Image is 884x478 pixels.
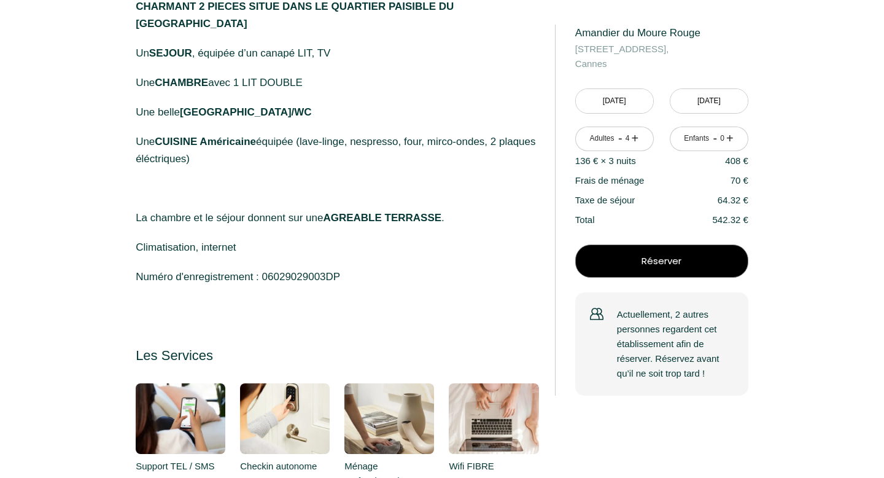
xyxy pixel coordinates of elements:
b: AGREABLE TERRASSE [323,212,441,224]
input: Arrivée [576,89,653,113]
p: Checkin autonome [240,459,330,474]
b: CHAMBRE [155,77,208,88]
a: - [713,129,717,148]
div: 0 [719,133,725,144]
button: Réserver [575,245,748,278]
p: Réserver [580,254,744,268]
p: Une belle [136,104,538,121]
b: CHARMANT 2 PIECES SITUE DANS LE QUARTIER PAISIBLE DU [GEOGRAPHIC_DATA] [136,1,454,29]
p: Climatisation, internet [136,239,538,256]
p: 136 € × 3 nuit [575,154,636,168]
a: - [618,129,622,148]
p: 70 € [731,173,748,188]
p: Amandier du Moure Rouge [575,25,748,42]
div: 4 [624,133,630,144]
span: s [631,155,636,166]
p: Un , équipée d’un canapé LIT, TV [136,45,538,62]
img: 16317119059781.png [240,383,330,454]
input: Départ [670,89,748,113]
img: 16317118538936.png [449,383,538,454]
p: ​Numéro d'enregistrement : 06029029003DP ​ [136,268,538,303]
div: Adultes [589,133,614,144]
span: [STREET_ADDRESS], [575,42,748,57]
p: Une avec 1 LIT DOUBLE [136,74,538,92]
p: La chambre et le séjour donnent sur une . [136,210,538,227]
p: Taxe de séjour [575,193,635,208]
p: Wifi FIBRE [449,459,538,474]
p: Cannes [575,42,748,71]
b: [GEOGRAPHIC_DATA]/WC [180,106,312,118]
b: CUISINE Américaine [155,136,256,147]
p: Actuellement, 2 autres personnes regardent cet établissement afin de réserver. Réservez avant qu’... [617,307,734,381]
p: Frais de ménage [575,173,645,188]
p: 408 € [725,154,748,168]
img: 1631711882769.png [344,383,434,454]
img: 16321164693103.png [136,383,225,454]
p: Total [575,213,595,227]
p: Une équipée (lave-linge, nespresso, four, mirco-ondes, 2 plaques éléctriques) [136,133,538,168]
a: + [726,129,734,148]
img: users [590,307,603,321]
a: + [632,129,639,148]
p: 64.32 € [718,193,748,208]
p: 542.32 € [712,213,748,227]
div: Enfants [684,133,709,144]
p: Support TEL / SMS [136,459,225,474]
b: SEJOUR [149,47,192,59]
p: Les Services [136,347,538,364]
